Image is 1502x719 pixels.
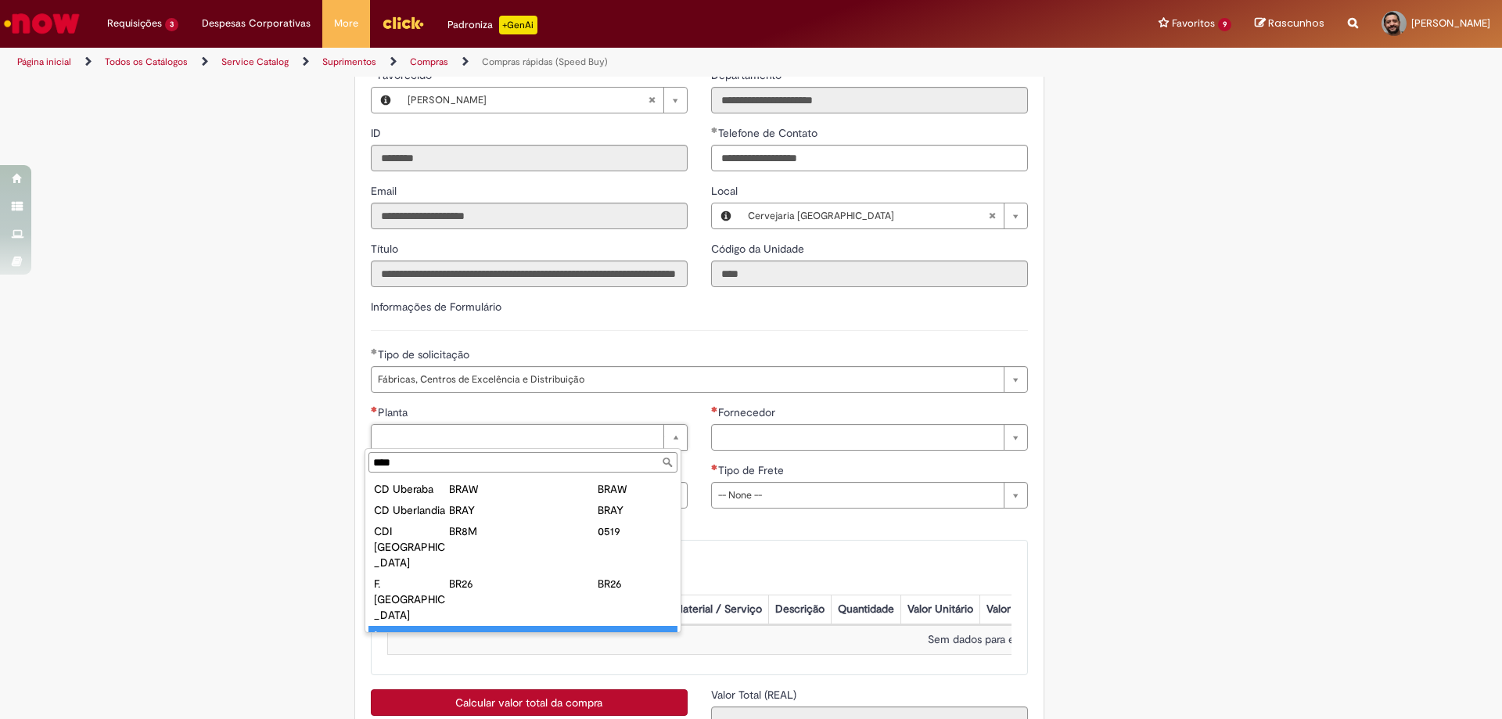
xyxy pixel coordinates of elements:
div: CDI [GEOGRAPHIC_DATA] [374,523,448,570]
div: BRAW [449,481,523,497]
div: BR8M [449,523,523,539]
div: BRAW [598,481,672,497]
div: CD Uberlandia [374,502,448,518]
div: BR26 [598,628,672,644]
div: [GEOGRAPHIC_DATA] [374,628,448,660]
div: BR26 [449,576,523,591]
div: 0519 [598,523,672,539]
div: BR26 [449,628,523,644]
div: CD Uberaba [374,481,448,497]
div: BRAY [449,502,523,518]
div: BRAY [598,502,672,518]
div: BR26 [598,576,672,591]
ul: Planta [365,476,681,632]
div: F. [GEOGRAPHIC_DATA] [374,576,448,623]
